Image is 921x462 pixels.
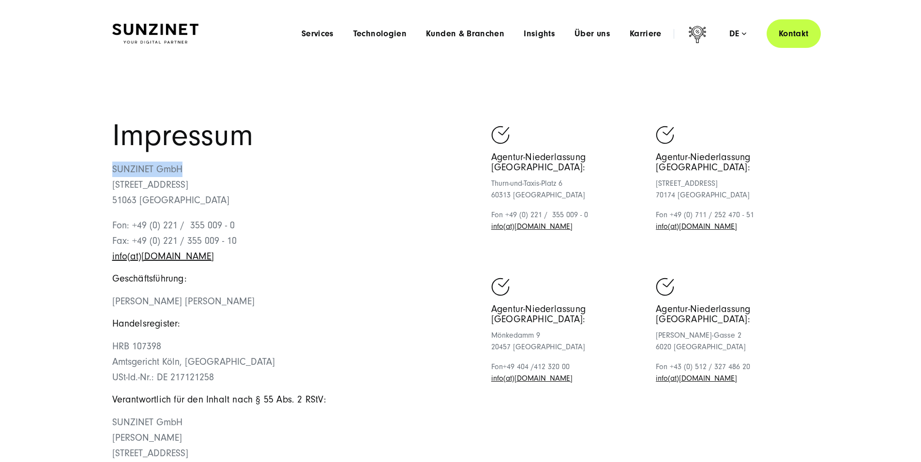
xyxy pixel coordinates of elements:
a: Kontakt [767,19,821,48]
span: [PERSON_NAME] [112,432,182,443]
p: [PERSON_NAME]-Gasse 2 6020 [GEOGRAPHIC_DATA] [656,329,809,353]
span: +49 404 / [503,362,534,371]
span: HRB 107398 [112,341,161,352]
p: Fon +43 (0) 512 / 327 486 20 [656,361,809,384]
h5: Agentur-Niederlassung [GEOGRAPHIC_DATA]: [656,152,809,173]
a: Schreiben Sie eine E-Mail an sunzinet [656,222,737,231]
span: Amtsgericht Köln, [GEOGRAPHIC_DATA] [112,357,275,367]
span: SUNZINET GmbH [112,417,182,428]
a: Schreiben Sie eine E-Mail an sunzinet [491,222,573,231]
span: [STREET_ADDRESS] [112,448,188,459]
span: 412 320 00 [534,362,570,371]
h5: Verantwortlich für den Inhalt nach § 55 Abs. 2 RStV: [112,395,461,405]
div: de [729,29,746,39]
h5: Handelsregister: [112,319,461,329]
p: Fon +49 (0) 711 / 252 470 - 51 [656,209,809,232]
span: USt-Id.-Nr.: DE 217121258 [112,372,214,383]
a: Schreiben Sie eine E-Mail an sunzinet [112,251,214,262]
a: Über uns [574,29,610,39]
a: Services [302,29,334,39]
p: [STREET_ADDRESS] 70174 [GEOGRAPHIC_DATA] [656,178,809,201]
p: Fon: +49 (0) 221 / 355 009 - 0 Fax: +49 (0) 221 / 355 009 - 10 [112,218,461,264]
a: Karriere [630,29,662,39]
p: SUNZINET GmbH [STREET_ADDRESS] 51063 [GEOGRAPHIC_DATA] [112,162,461,208]
p: Fon [491,361,644,384]
span: [PERSON_NAME] [PERSON_NAME] [112,296,255,307]
h5: Agentur-Niederlassung [GEOGRAPHIC_DATA]: [491,152,644,173]
h1: Impressum [112,121,461,150]
p: Mönkedamm 9 20457 [GEOGRAPHIC_DATA] [491,329,644,353]
h5: Agentur-Niederlassung [GEOGRAPHIC_DATA]: [656,304,809,325]
h5: Agentur-Niederlassung [GEOGRAPHIC_DATA]: [491,304,644,325]
a: Schreiben Sie eine E-Mail an sunzinet [656,374,737,383]
p: Fon +49 (0) 221 / 355 009 - 0 [491,209,644,232]
a: Schreiben Sie eine E-Mail an sunzinet [491,374,573,383]
h5: Geschäftsführung: [112,274,461,284]
a: Technologien [353,29,407,39]
p: Thurn-und-Taxis-Platz 6 60313 [GEOGRAPHIC_DATA] [491,178,644,201]
img: SUNZINET Full Service Digital Agentur [112,24,198,44]
a: Insights [524,29,555,39]
a: Kunden & Branchen [426,29,504,39]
